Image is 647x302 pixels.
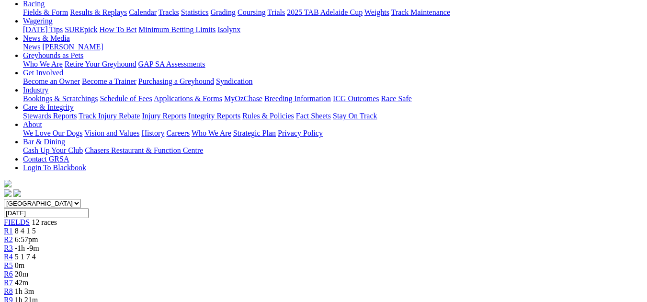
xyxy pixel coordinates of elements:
[23,94,98,103] a: Bookings & Scratchings
[23,43,40,51] a: News
[23,94,643,103] div: Industry
[4,180,11,187] img: logo-grsa-white.png
[23,17,53,25] a: Wagering
[4,227,13,235] a: R1
[4,189,11,197] img: facebook.svg
[65,60,136,68] a: Retire Your Greyhound
[15,279,28,287] span: 42m
[333,94,379,103] a: ICG Outcomes
[100,25,137,34] a: How To Bet
[15,253,36,261] span: 5 1 7 4
[264,94,331,103] a: Breeding Information
[23,103,74,111] a: Care & Integrity
[23,120,42,128] a: About
[100,94,152,103] a: Schedule of Fees
[23,146,643,155] div: Bar & Dining
[23,138,65,146] a: Bar & Dining
[242,112,294,120] a: Rules & Policies
[188,112,240,120] a: Integrity Reports
[15,235,38,244] span: 6:57pm
[23,8,68,16] a: Fields & Form
[287,8,363,16] a: 2025 TAB Adelaide Cup
[138,60,205,68] a: GAP SA Assessments
[23,8,643,17] div: Racing
[23,112,77,120] a: Stewards Reports
[23,129,82,137] a: We Love Our Dogs
[70,8,127,16] a: Results & Replays
[23,146,83,154] a: Cash Up Your Club
[267,8,285,16] a: Trials
[23,69,63,77] a: Get Involved
[23,163,86,172] a: Login To Blackbook
[15,287,34,295] span: 1h 3m
[84,129,139,137] a: Vision and Values
[23,77,643,86] div: Get Involved
[4,208,89,218] input: Select date
[15,270,28,278] span: 20m
[138,77,214,85] a: Purchasing a Greyhound
[211,8,236,16] a: Grading
[233,129,276,137] a: Strategic Plan
[166,129,190,137] a: Careers
[4,253,13,261] a: R4
[381,94,411,103] a: Race Safe
[23,34,70,42] a: News & Media
[15,227,36,235] span: 8 4 1 5
[364,8,389,16] a: Weights
[42,43,103,51] a: [PERSON_NAME]
[23,77,80,85] a: Become an Owner
[65,25,97,34] a: SUREpick
[15,244,39,252] span: -1h -9m
[13,189,21,197] img: twitter.svg
[4,261,13,269] a: R5
[4,279,13,287] a: R7
[4,218,30,226] a: FIELDS
[82,77,136,85] a: Become a Trainer
[23,86,48,94] a: Industry
[85,146,203,154] a: Chasers Restaurant & Function Centre
[23,155,69,163] a: Contact GRSA
[23,60,63,68] a: Who We Are
[142,112,186,120] a: Injury Reports
[159,8,179,16] a: Tracks
[217,25,240,34] a: Isolynx
[4,235,13,244] a: R2
[15,261,24,269] span: 0m
[296,112,331,120] a: Fact Sheets
[4,270,13,278] a: R6
[23,60,643,69] div: Greyhounds as Pets
[79,112,140,120] a: Track Injury Rebate
[216,77,252,85] a: Syndication
[141,129,164,137] a: History
[23,43,643,51] div: News & Media
[23,25,643,34] div: Wagering
[4,244,13,252] a: R3
[154,94,222,103] a: Applications & Forms
[23,129,643,138] div: About
[23,25,63,34] a: [DATE] Tips
[278,129,323,137] a: Privacy Policy
[32,218,57,226] span: 12 races
[391,8,450,16] a: Track Maintenance
[23,112,643,120] div: Care & Integrity
[4,287,13,295] a: R8
[129,8,157,16] a: Calendar
[23,51,83,59] a: Greyhounds as Pets
[181,8,209,16] a: Statistics
[224,94,262,103] a: MyOzChase
[333,112,377,120] a: Stay On Track
[192,129,231,137] a: Who We Are
[138,25,216,34] a: Minimum Betting Limits
[238,8,266,16] a: Coursing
